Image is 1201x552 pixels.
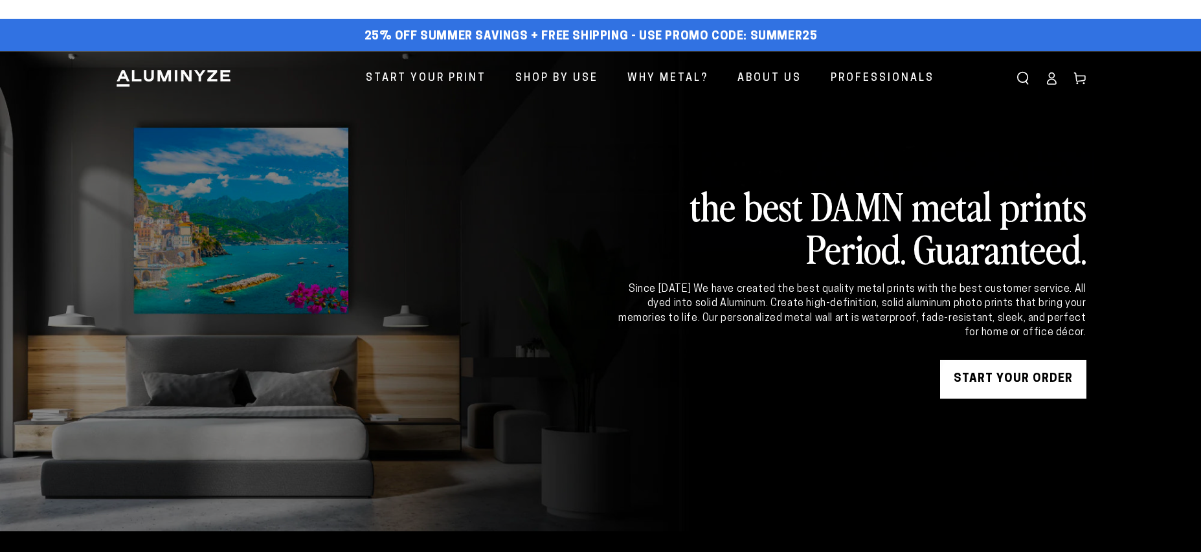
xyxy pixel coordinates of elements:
[618,61,718,96] a: Why Metal?
[506,61,608,96] a: Shop By Use
[831,69,934,88] span: Professionals
[366,69,486,88] span: Start Your Print
[728,61,811,96] a: About Us
[365,30,818,44] span: 25% off Summer Savings + Free Shipping - Use Promo Code: SUMMER25
[356,61,496,96] a: Start Your Print
[1009,64,1037,93] summary: Search our site
[627,69,708,88] span: Why Metal?
[737,69,802,88] span: About Us
[616,184,1086,269] h2: the best DAMN metal prints Period. Guaranteed.
[616,282,1086,340] div: Since [DATE] We have created the best quality metal prints with the best customer service. All dy...
[821,61,944,96] a: Professionals
[115,69,232,88] img: Aluminyze
[940,360,1086,399] a: START YOUR Order
[515,69,598,88] span: Shop By Use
